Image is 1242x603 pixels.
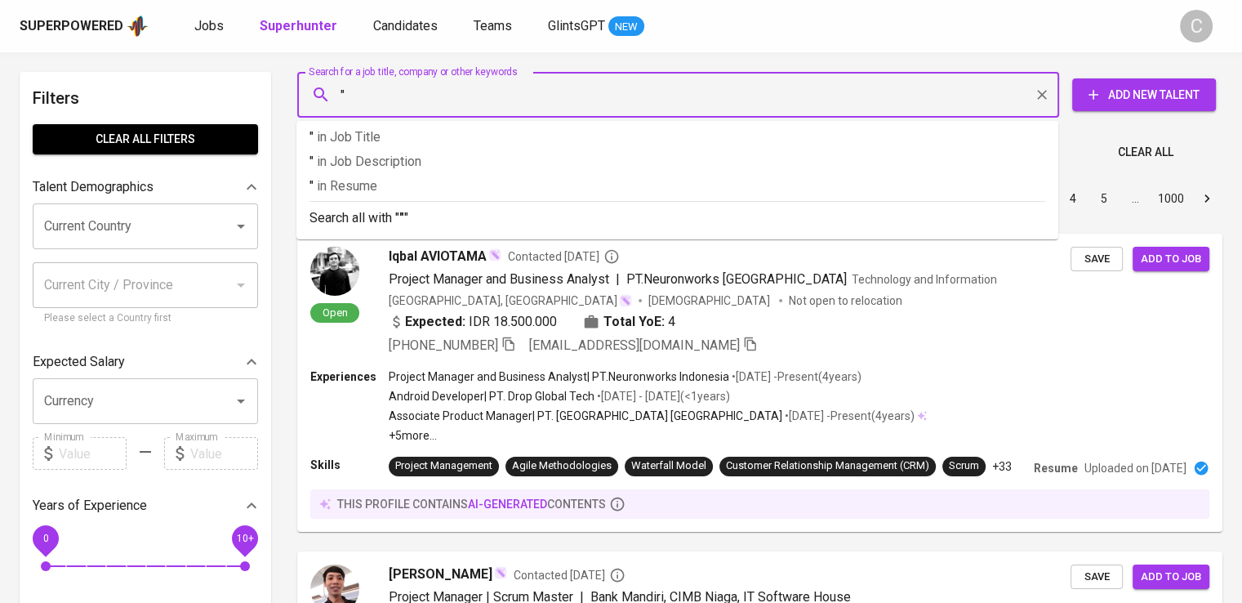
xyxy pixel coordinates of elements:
[389,368,729,385] p: Project Manager and Business Analyst | PT.Neuronworks Indonesia
[373,18,438,33] span: Candidates
[405,312,465,332] b: Expected:
[548,18,605,33] span: GlintsGPT
[494,566,507,579] img: magic_wand.svg
[548,16,644,37] a: GlintsGPT NEW
[1060,185,1086,212] button: Go to page 4
[309,127,1045,147] p: "
[317,154,421,169] span: in Job Description
[648,293,772,309] span: [DEMOGRAPHIC_DATA]
[1118,142,1173,163] span: Clear All
[1072,78,1216,111] button: Add New Talent
[512,458,612,474] div: Agile Methodologies
[1085,85,1203,105] span: Add New Talent
[33,489,258,522] div: Years of Experience
[44,310,247,327] p: Please select a Country first
[619,294,632,307] img: magic_wand.svg
[33,85,258,111] h6: Filters
[608,19,644,35] span: NEW
[1153,185,1189,212] button: Go to page 1000
[631,458,706,474] div: Waterfall Model
[474,16,515,37] a: Teams
[389,427,927,444] p: +5 more ...
[1071,247,1123,272] button: Save
[1031,83,1053,106] button: Clear
[992,458,1012,475] p: +33
[468,498,547,511] span: AI-generated
[668,312,675,332] span: 4
[1071,565,1123,590] button: Save
[190,437,258,470] input: Value
[1111,137,1180,167] button: Clear All
[616,270,620,289] span: |
[194,18,224,33] span: Jobs
[389,312,557,332] div: IDR 18.500.000
[316,306,354,319] span: Open
[603,312,665,332] b: Total YoE:
[33,352,125,372] p: Expected Salary
[949,458,979,474] div: Scrum
[1091,185,1117,212] button: Go to page 5
[726,458,929,474] div: Customer Relationship Management (CRM)
[127,14,149,38] img: app logo
[389,388,594,404] p: Android Developer | PT. Drop Global Tech
[310,247,359,296] img: 044413ab59a7abf2a03c83b806d215e7.jpg
[20,14,149,38] a: Superpoweredapp logo
[389,337,498,353] span: [PHONE_NUMBER]
[789,293,902,309] p: Not open to relocation
[399,210,404,226] b: "
[1141,568,1201,587] span: Add to job
[594,388,730,404] p: • [DATE] - [DATE] ( <1 years )
[260,18,337,33] b: Superhunter
[1079,250,1115,269] span: Save
[508,248,620,265] span: Contacted [DATE]
[194,16,227,37] a: Jobs
[389,565,492,584] span: [PERSON_NAME]
[229,390,252,413] button: Open
[852,273,997,286] span: Technology and Information
[1194,185,1220,212] button: Go to next page
[389,408,782,424] p: Associate Product Manager | PT. [GEOGRAPHIC_DATA] [GEOGRAPHIC_DATA]
[310,457,389,473] p: Skills
[317,129,381,145] span: in Job Title
[389,293,632,309] div: [GEOGRAPHIC_DATA], [GEOGRAPHIC_DATA]
[33,177,154,197] p: Talent Demographics
[33,124,258,154] button: Clear All filters
[1133,565,1209,590] button: Add to job
[1180,10,1213,42] div: C
[33,496,147,516] p: Years of Experience
[310,368,389,385] p: Experiences
[42,533,48,544] span: 0
[33,171,258,203] div: Talent Demographics
[260,16,341,37] a: Superhunter
[729,368,861,385] p: • [DATE] - Present ( 4 years )
[236,533,253,544] span: 10+
[309,176,1045,196] p: "
[389,247,487,266] span: Iqbal AVIOTAMA
[782,408,915,424] p: • [DATE] - Present ( 4 years )
[609,567,625,583] svg: By Batam recruiter
[389,271,609,287] span: Project Manager and Business Analyst
[309,208,1045,228] p: Search all with " "
[474,18,512,33] span: Teams
[603,248,620,265] svg: By Batam recruiter
[395,458,492,474] div: Project Management
[309,152,1045,172] p: "
[626,271,847,287] span: PT.Neuronworks [GEOGRAPHIC_DATA]
[933,185,1222,212] nav: pagination navigation
[488,248,501,261] img: magic_wand.svg
[33,346,258,378] div: Expected Salary
[297,234,1222,532] a: OpenIqbal AVIOTAMAContacted [DATE]Project Manager and Business Analyst|PT.Neuronworks [GEOGRAPHIC...
[1034,460,1078,476] p: Resume
[1141,250,1201,269] span: Add to job
[1084,460,1186,476] p: Uploaded on [DATE]
[317,178,377,194] span: in Resume
[514,567,625,583] span: Contacted [DATE]
[59,437,127,470] input: Value
[20,17,123,36] div: Superpowered
[1079,568,1115,587] span: Save
[373,16,441,37] a: Candidates
[229,215,252,238] button: Open
[46,129,245,150] span: Clear All filters
[529,337,740,353] span: [EMAIL_ADDRESS][DOMAIN_NAME]
[337,496,606,512] p: this profile contains contents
